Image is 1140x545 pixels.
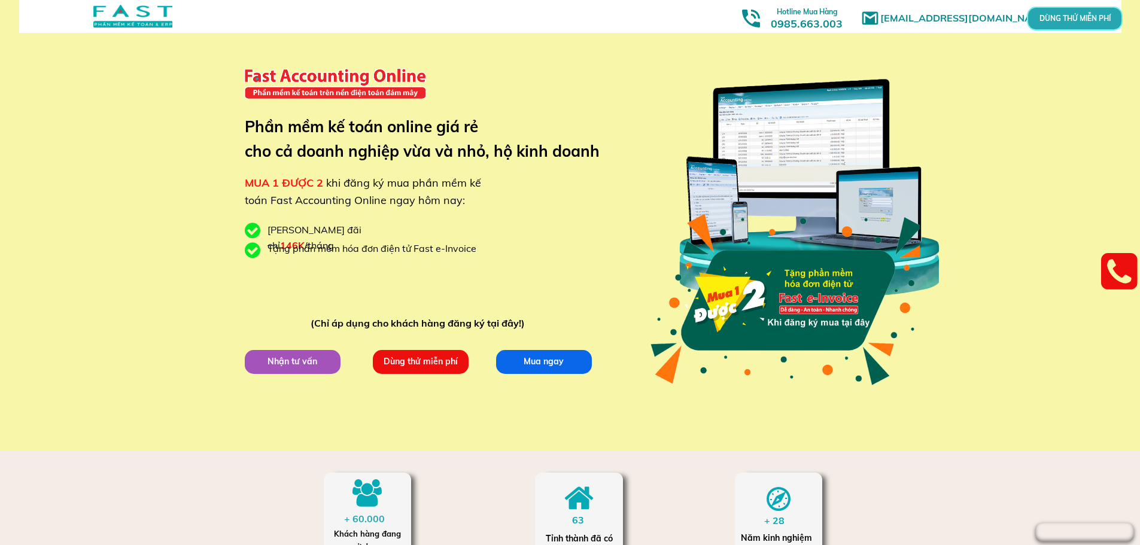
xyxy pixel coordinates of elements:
[777,7,837,16] span: Hotline Mua Hàng
[880,11,1057,26] h1: [EMAIL_ADDRESS][DOMAIN_NAME]
[764,513,796,529] div: + 28
[245,176,481,207] span: khi đăng ký mua phần mềm kế toán Fast Accounting Online ngay hôm nay:
[371,349,470,374] p: Dùng thử miễn phí
[1050,13,1099,24] p: DÙNG THỬ MIỄN PHÍ
[311,316,530,331] div: (Chỉ áp dụng cho khách hàng đăng ký tại đây!)
[243,349,342,374] p: Nhận tư vấn
[572,513,595,528] div: 63
[344,511,391,527] div: + 60.000
[280,239,305,251] span: 146K
[267,223,423,253] div: [PERSON_NAME] đãi chỉ /tháng
[758,4,856,30] h3: 0985.663.003
[741,531,816,544] div: Năm kinh nghiệm
[245,176,323,190] span: MUA 1 ĐƯỢC 2
[267,241,485,257] div: Tặng phần mềm hóa đơn điện tử Fast e-Invoice
[494,349,593,374] p: Mua ngay
[245,114,618,164] h3: Phần mềm kế toán online giá rẻ cho cả doanh nghiệp vừa và nhỏ, hộ kinh doanh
